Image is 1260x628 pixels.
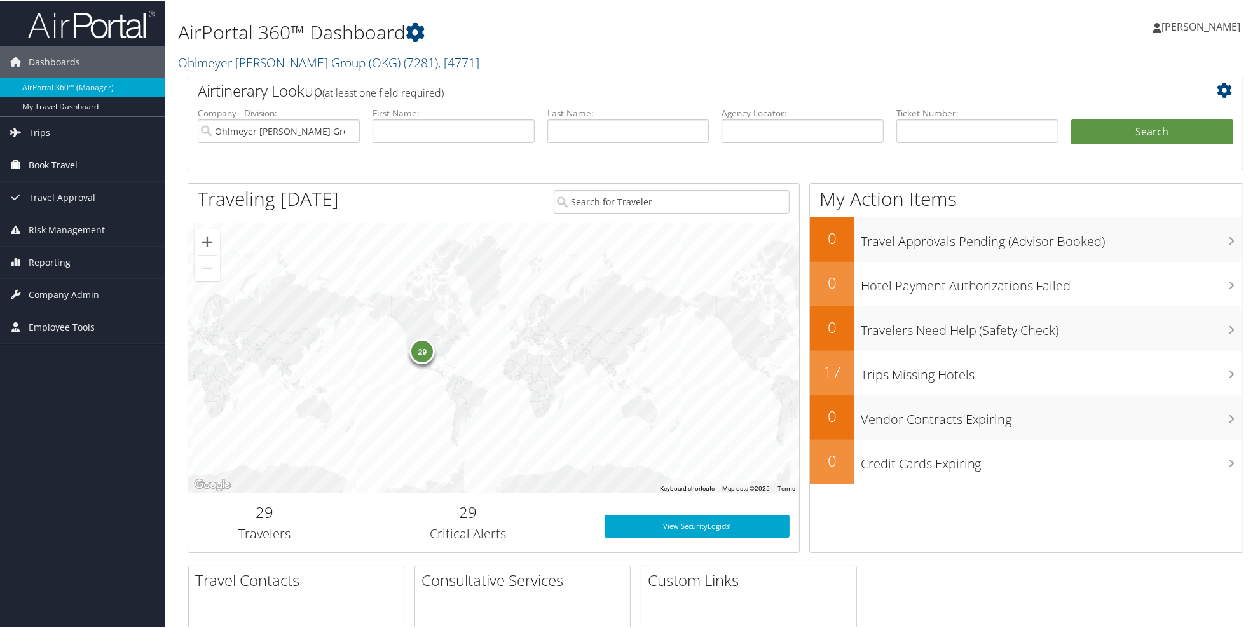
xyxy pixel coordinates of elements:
img: Google [191,475,233,492]
span: ( 7281 ) [404,53,438,70]
span: Dashboards [29,45,80,77]
h2: 29 [350,500,585,522]
h3: Travelers [198,524,331,542]
h3: Critical Alerts [350,524,585,542]
label: Last Name: [547,106,709,118]
h1: My Action Items [810,184,1243,211]
h3: Travelers Need Help (Safety Check) [861,314,1243,338]
a: 0Hotel Payment Authorizations Failed [810,261,1243,305]
h2: 29 [198,500,331,522]
a: 0Travelers Need Help (Safety Check) [810,305,1243,350]
h3: Trips Missing Hotels [861,358,1243,383]
label: Company - Division: [198,106,360,118]
h2: Custom Links [648,568,856,590]
span: (at least one field required) [322,85,444,99]
h2: 0 [810,271,854,292]
label: Agency Locator: [722,106,884,118]
a: View SecurityLogic® [605,514,789,536]
h2: 0 [810,404,854,426]
a: 0Vendor Contracts Expiring [810,394,1243,439]
span: Reporting [29,245,71,277]
input: Search for Traveler [554,189,789,212]
h3: Vendor Contracts Expiring [861,403,1243,427]
h2: 0 [810,449,854,470]
span: Risk Management [29,213,105,245]
span: Trips [29,116,50,147]
span: , [ 4771 ] [438,53,479,70]
span: [PERSON_NAME] [1161,18,1240,32]
h3: Hotel Payment Authorizations Failed [861,270,1243,294]
h1: AirPortal 360™ Dashboard [178,18,894,44]
a: Open this area in Google Maps (opens a new window) [191,475,233,492]
h2: 0 [810,315,854,337]
a: Ohlmeyer [PERSON_NAME] Group (OKG) [178,53,479,70]
img: airportal-logo.png [28,8,155,38]
h2: Travel Contacts [195,568,404,590]
span: Company Admin [29,278,99,310]
h2: 17 [810,360,854,381]
a: 0Credit Cards Expiring [810,439,1243,483]
div: 29 [410,337,435,362]
label: Ticket Number: [896,106,1058,118]
h2: Consultative Services [421,568,630,590]
h2: Airtinerary Lookup [198,79,1146,100]
button: Zoom in [195,228,220,254]
span: Map data ©2025 [722,484,770,491]
h1: Traveling [DATE] [198,184,339,211]
a: 0Travel Approvals Pending (Advisor Booked) [810,216,1243,261]
button: Search [1071,118,1233,144]
span: Employee Tools [29,310,95,342]
h3: Credit Cards Expiring [861,447,1243,472]
button: Zoom out [195,254,220,280]
h3: Travel Approvals Pending (Advisor Booked) [861,225,1243,249]
a: Terms (opens in new tab) [777,484,795,491]
h2: 0 [810,226,854,248]
label: First Name: [373,106,535,118]
span: Travel Approval [29,181,95,212]
a: [PERSON_NAME] [1153,6,1253,44]
span: Book Travel [29,148,78,180]
a: 17Trips Missing Hotels [810,350,1243,394]
button: Keyboard shortcuts [660,483,715,492]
